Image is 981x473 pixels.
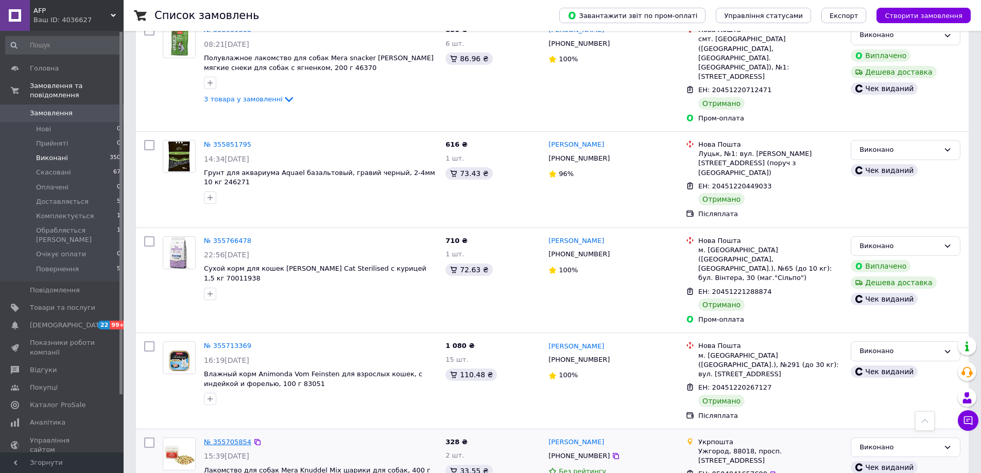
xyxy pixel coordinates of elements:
span: Покупці [30,383,58,392]
a: 3 товара у замовленні [204,95,295,103]
a: Фото товару [163,341,196,374]
div: Виплачено [851,49,910,62]
span: Комплектується [36,212,94,221]
span: 100% [559,371,578,379]
button: Завантажити звіт по пром-оплаті [559,8,705,23]
a: № 355705854 [204,438,251,446]
span: Оплачені [36,183,68,192]
span: 15:39[DATE] [204,452,249,460]
span: 328 ₴ [445,438,468,446]
a: № 355851795 [204,141,251,148]
span: 1 [117,212,121,221]
span: Повідомлення [30,286,80,295]
div: м. [GEOGRAPHIC_DATA] ([GEOGRAPHIC_DATA].), №291 (до 30 кг): вул. [STREET_ADDRESS] [698,351,842,379]
span: AFP [33,6,111,15]
span: 616 ₴ [445,141,468,148]
a: № 355766478 [204,237,251,244]
div: [PHONE_NUMBER] [546,37,612,50]
input: Пошук [5,36,122,55]
span: Сухой корм для кошек [PERSON_NAME] Cat Sterilised с курицей 1,5 кг 70011938 [204,265,426,282]
img: Фото товару [163,342,195,374]
div: 72.63 ₴ [445,264,492,276]
div: Післяплата [698,209,842,219]
div: Пром-оплата [698,315,842,324]
div: Нова Пошта [698,140,842,149]
span: Виконані [36,153,68,163]
div: Виконано [859,241,939,252]
div: Ваш ID: 4036627 [33,15,124,25]
span: 99+ [110,321,127,329]
img: Фото товару [163,141,195,172]
a: Грунт для аквариума Aquael базальтовый, гравий черный, 2-4мм 10 кг 246271 [204,169,435,186]
span: Управління статусами [724,12,803,20]
div: Чек виданий [851,164,918,177]
span: Аналітика [30,418,65,427]
h1: Список замовлень [154,9,259,22]
span: 6 шт. [445,40,464,47]
span: Замовлення та повідомлення [30,81,124,100]
div: Укрпошта [698,437,842,447]
span: ЕН: 20451221288874 [698,288,771,295]
span: 710 ₴ [445,237,468,244]
div: 110.48 ₴ [445,369,497,381]
span: Головна [30,64,59,73]
span: Замовлення [30,109,73,118]
span: Показники роботи компанії [30,338,95,357]
div: Ужгород, 88018, просп. [STREET_ADDRESS] [698,447,842,465]
span: Товари та послуги [30,303,95,312]
span: Очікує оплати [36,250,86,259]
span: Відгуки [30,365,57,375]
span: 22:56[DATE] [204,251,249,259]
span: 0 [117,125,121,134]
span: 3 товара у замовленні [204,95,283,103]
span: 96% [559,170,574,178]
div: Отримано [698,193,745,205]
span: 100% [559,266,578,274]
div: [PHONE_NUMBER] [546,449,612,463]
a: Фото товару [163,236,196,269]
a: Полувлажное лакомство для собак Mera snacker [PERSON_NAME] мягкие снеки для собак с ягненком, 200... [204,54,434,72]
a: [PERSON_NAME] [548,140,604,150]
div: Нова Пошта [698,236,842,246]
span: 5 [117,265,121,274]
span: 22 [98,321,110,329]
div: [PHONE_NUMBER] [546,152,612,165]
span: 0 [117,139,121,148]
span: Обрабляється [PERSON_NAME] [36,226,117,244]
span: 1 [117,226,121,244]
div: Дешева доставка [851,66,936,78]
a: [PERSON_NAME] [548,437,604,447]
span: Нові [36,125,51,134]
a: Фото товару [163,25,196,58]
span: 08:21[DATE] [204,40,249,48]
a: Створити замовлення [866,11,971,19]
div: Пром-оплата [698,114,842,123]
div: [PHONE_NUMBER] [546,353,612,366]
span: 1 080 ₴ [445,342,474,349]
div: Чек виданий [851,82,918,95]
span: Прийняті [36,139,68,148]
span: Доставляється [36,197,89,206]
div: Виконано [859,442,939,453]
span: Створити замовлення [885,12,962,20]
a: Фото товару [163,437,196,470]
span: Каталог ProSale [30,400,85,410]
div: Дешева доставка [851,276,936,289]
div: Отримано [698,395,745,407]
div: Нова Пошта [698,341,842,351]
button: Чат з покупцем [958,410,978,431]
span: Влажный корм Animonda Vom Feinsten для взрослых кошек, с индейкой и форелью, 100 г 83051 [204,370,422,388]
span: 5 [117,197,121,206]
div: Виконано [859,145,939,155]
button: Експорт [821,8,867,23]
span: 16:19[DATE] [204,356,249,364]
span: 15 шт. [445,356,468,363]
div: смт. [GEOGRAPHIC_DATA] ([GEOGRAPHIC_DATA], [GEOGRAPHIC_DATA]. [GEOGRAPHIC_DATA]), №1: [STREET_ADD... [698,34,842,81]
a: [PERSON_NAME] [548,342,604,352]
span: 350 [110,153,121,163]
img: Фото товару [163,237,195,269]
div: [PHONE_NUMBER] [546,248,612,261]
img: Фото товару [163,26,195,58]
